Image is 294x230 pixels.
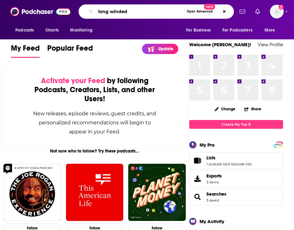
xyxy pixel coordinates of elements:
span: Lists [206,155,215,161]
a: Welcome [PERSON_NAME]! [189,42,251,47]
span: Exports [191,174,204,183]
span: My Feed [11,43,40,57]
span: Charts [45,26,59,35]
a: 1 podcast list [206,162,227,166]
button: open menu [66,24,100,36]
div: My Activity [200,218,224,224]
span: 3 items [206,180,222,184]
div: My Pro [200,142,215,148]
span: Podcasts [15,26,34,35]
div: Not sure who to follow? Try these podcasts... [1,148,188,154]
input: Search podcasts, credits, & more... [96,7,184,17]
button: Show profile menu [270,5,284,18]
img: This American Life [66,164,124,221]
div: by following Podcasts, Creators, Lists, and other Users! [33,76,157,103]
div: New releases, episode reviews, guest credits, and personalized recommendations will begin to appe... [33,109,157,136]
p: Update [158,46,173,52]
a: View Profile [258,42,283,47]
a: Lists [191,156,204,165]
a: 3 saved [206,198,219,202]
a: Searches [191,192,204,201]
a: Charts [41,24,63,36]
span: Exports [206,173,222,179]
a: Popular Feed [47,43,93,58]
a: My Feed [11,43,40,58]
span: For Business [186,26,211,35]
a: Update [142,44,178,54]
span: PRO [275,142,282,147]
span: For Podcasters [222,26,252,35]
button: Share [244,103,261,115]
button: open menu [182,24,219,36]
button: open menu [260,24,283,36]
span: Popular Feed [47,43,93,57]
button: Change [211,105,239,113]
button: Open AdvancedNew [184,8,215,15]
div: Search podcasts, credits, & more... [79,4,234,19]
a: Create My Top 8 [189,120,283,128]
span: Activate your Feed [41,76,105,85]
img: Planet Money [128,164,186,221]
span: Monitoring [70,26,92,35]
img: User Profile [270,5,284,18]
a: Lists [206,155,252,161]
span: New [204,4,215,10]
a: PRO [275,142,282,147]
span: More [265,26,275,35]
span: Logged in as emma.garth [270,5,284,18]
span: Lists [189,152,283,169]
button: open menu [11,24,42,36]
img: The Joe Rogan Experience [3,164,61,221]
span: Searches [189,188,283,205]
svg: Add a profile image [279,5,284,10]
img: Podchaser - Follow, Share and Rate Podcasts [10,6,70,17]
span: Open Advanced [187,10,213,13]
a: Searches [206,191,226,197]
a: 0 episode lists [228,162,252,166]
a: Show notifications dropdown [253,6,262,17]
a: Exports [189,170,283,187]
a: Show notifications dropdown [237,6,248,17]
button: open menu [218,24,261,36]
